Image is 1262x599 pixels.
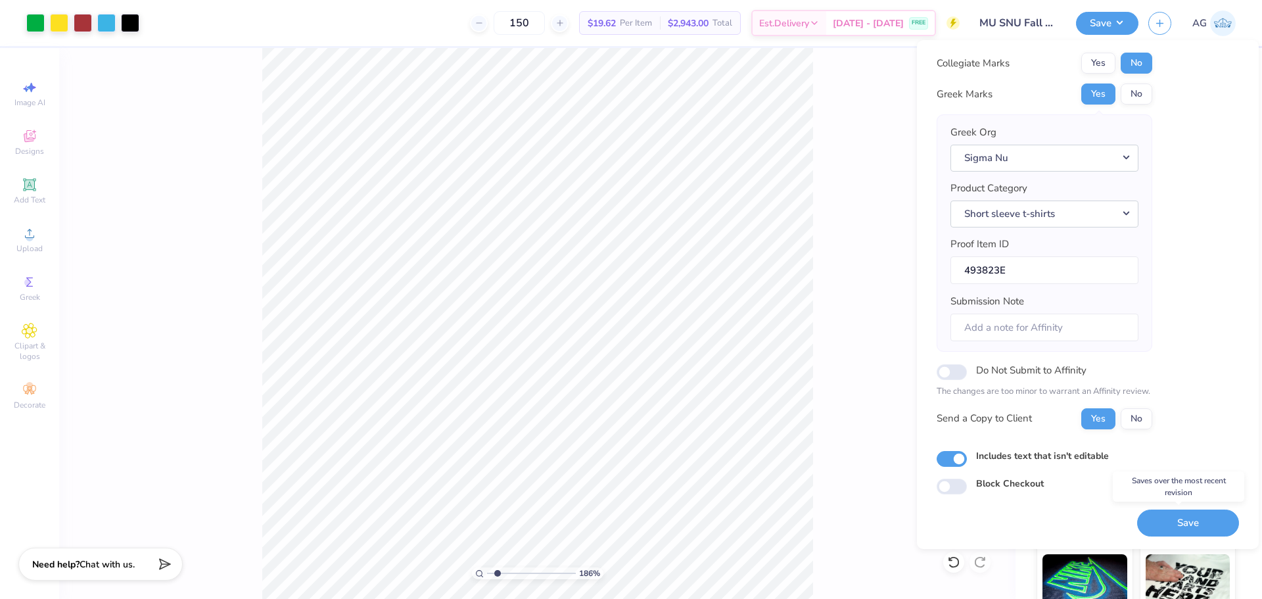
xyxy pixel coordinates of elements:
span: Per Item [620,16,652,30]
div: Saves over the most recent revision [1113,471,1244,502]
span: Chat with us. [80,558,135,571]
strong: Need help? [32,558,80,571]
span: $2,943.00 [668,16,709,30]
div: Collegiate Marks [937,56,1010,71]
span: Upload [16,243,43,254]
button: Yes [1081,53,1115,74]
label: Greek Org [950,125,996,140]
button: Yes [1081,408,1115,429]
span: Clipart & logos [7,341,53,362]
button: Save [1076,12,1138,35]
span: Greek [20,292,40,302]
input: Add a note for Affinity [950,314,1138,342]
span: AG [1192,16,1207,31]
div: Send a Copy to Client [937,411,1032,426]
span: 186 % [579,567,600,579]
input: – – [494,11,545,35]
button: No [1121,53,1152,74]
p: The changes are too minor to warrant an Affinity review. [937,385,1152,398]
span: Decorate [14,400,45,410]
label: Includes text that isn't editable [976,449,1109,463]
span: FREE [912,18,925,28]
span: Image AI [14,97,45,108]
span: Add Text [14,195,45,205]
span: $19.62 [588,16,616,30]
button: No [1121,84,1152,105]
img: Aljosh Eyron Garcia [1210,11,1236,36]
span: Designs [15,146,44,156]
label: Product Category [950,181,1027,196]
span: Est. Delivery [759,16,809,30]
span: Total [713,16,732,30]
span: [DATE] - [DATE] [833,16,904,30]
button: No [1121,408,1152,429]
div: Greek Marks [937,87,993,102]
button: Sigma Nu [950,145,1138,172]
label: Do Not Submit to Affinity [976,362,1087,379]
button: Short sleeve t-shirts [950,201,1138,228]
label: Block Checkout [976,477,1044,491]
label: Submission Note [950,294,1024,309]
button: Save [1137,510,1239,537]
input: Untitled Design [970,10,1066,36]
a: AG [1192,11,1236,36]
button: Yes [1081,84,1115,105]
label: Proof Item ID [950,237,1009,252]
